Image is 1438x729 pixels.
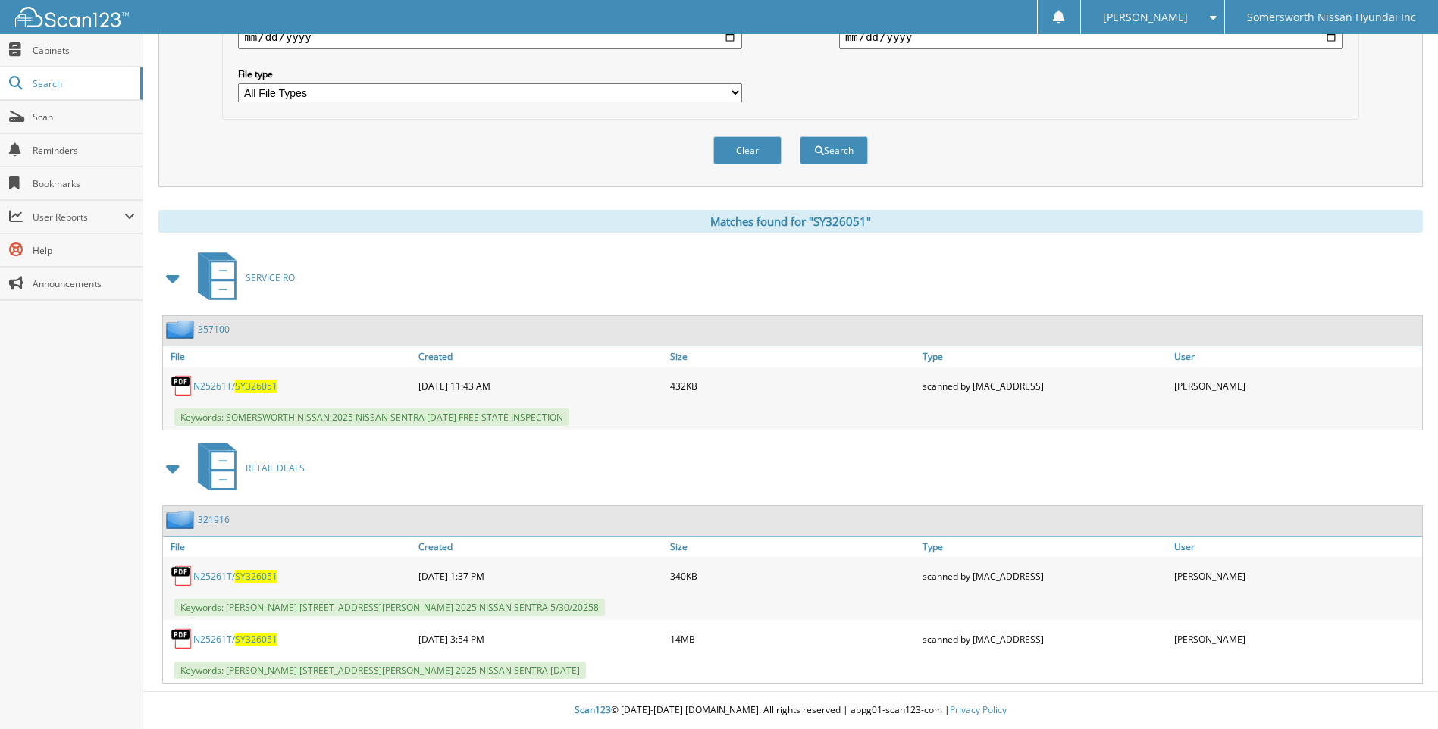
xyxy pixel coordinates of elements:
[1170,561,1422,591] div: [PERSON_NAME]
[800,136,868,164] button: Search
[193,570,277,583] a: N25261T/SY326051
[33,77,133,90] span: Search
[919,346,1170,367] a: Type
[713,136,782,164] button: Clear
[919,624,1170,654] div: scanned by [MAC_ADDRESS]
[171,565,193,587] img: PDF.png
[143,692,1438,729] div: © [DATE]-[DATE] [DOMAIN_NAME]. All rights reserved | appg01-scan123-com |
[666,371,918,401] div: 432KB
[415,371,666,401] div: [DATE] 11:43 AM
[33,44,135,57] span: Cabinets
[246,271,295,284] span: SERVICE RO
[33,177,135,190] span: Bookmarks
[1170,346,1422,367] a: User
[166,510,198,529] img: folder2.png
[15,7,129,27] img: scan123-logo-white.svg
[235,570,277,583] span: SY326051
[666,561,918,591] div: 340KB
[1170,624,1422,654] div: [PERSON_NAME]
[246,461,305,474] span: RETAIL DEALS
[839,25,1343,49] input: end
[171,374,193,397] img: PDF.png
[33,144,135,157] span: Reminders
[174,408,569,426] span: Keywords: SOMERSWORTH NISSAN 2025 NISSAN SENTRA [DATE] FREE STATE INSPECTION
[415,624,666,654] div: [DATE] 3:54 PM
[174,599,605,616] span: Keywords: [PERSON_NAME] [STREET_ADDRESS][PERSON_NAME] 2025 NISSAN SENTRA 5/30/20258
[1170,371,1422,401] div: [PERSON_NAME]
[1103,13,1188,22] span: [PERSON_NAME]
[193,633,277,646] a: N25261T/SY326051
[163,346,415,367] a: File
[415,346,666,367] a: Created
[415,561,666,591] div: [DATE] 1:37 PM
[33,244,135,257] span: Help
[415,537,666,557] a: Created
[235,380,277,393] span: SY326051
[666,346,918,367] a: Size
[1362,656,1438,729] iframe: Chat Widget
[1247,13,1416,22] span: Somersworth Nissan Hyundai Inc
[198,323,230,336] a: 357100
[174,662,586,679] span: Keywords: [PERSON_NAME] [STREET_ADDRESS][PERSON_NAME] 2025 NISSAN SENTRA [DATE]
[33,211,124,224] span: User Reports
[1170,537,1422,557] a: User
[919,537,1170,557] a: Type
[666,624,918,654] div: 14MB
[575,703,611,716] span: Scan123
[919,371,1170,401] div: scanned by [MAC_ADDRESS]
[33,111,135,124] span: Scan
[198,513,230,526] a: 321916
[163,537,415,557] a: File
[189,438,305,498] a: RETAIL DEALS
[666,537,918,557] a: Size
[238,67,742,80] label: File type
[919,561,1170,591] div: scanned by [MAC_ADDRESS]
[166,320,198,339] img: folder2.png
[193,380,277,393] a: N25261T/SY326051
[158,210,1423,233] div: Matches found for "SY326051"
[171,627,193,650] img: PDF.png
[950,703,1007,716] a: Privacy Policy
[189,248,295,308] a: SERVICE RO
[33,277,135,290] span: Announcements
[235,633,277,646] span: SY326051
[238,25,742,49] input: start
